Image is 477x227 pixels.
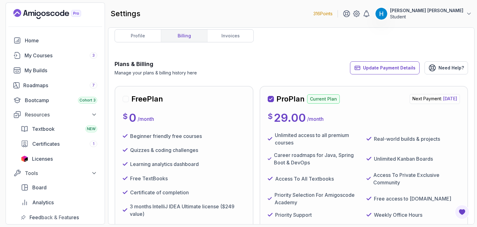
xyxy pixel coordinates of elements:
[268,111,273,121] p: $
[115,30,161,42] a: profile
[438,65,464,71] span: Need Help?
[161,30,207,42] a: billing
[32,199,54,206] span: Analytics
[130,189,189,196] p: Certificate of completion
[13,9,95,19] a: Landing page
[131,94,163,104] h2: Free Plan
[374,155,433,163] p: Unlimited Kanban Boards
[32,140,60,148] span: Certificates
[129,111,136,124] p: 0
[130,175,168,182] p: Free TextBooks
[115,60,197,69] h3: Plans & Billing
[425,61,468,74] a: Need Help?
[443,96,457,101] span: [DATE]
[17,181,101,194] a: board
[274,111,306,124] p: 29.00
[92,83,95,88] span: 7
[130,160,199,168] p: Learning analytics dashboard
[10,168,101,179] button: Tools
[313,11,333,17] p: 316 Points
[130,146,198,154] p: Quizzes & coding challenges
[17,123,101,135] a: textbook
[373,171,460,186] p: Access To Private Exclusive Community
[374,135,440,143] p: Real-world builds & projects
[363,65,416,71] span: Update Payment Details
[307,115,324,123] p: / month
[25,169,97,177] div: Tools
[123,111,128,121] p: $
[374,211,422,219] p: Weekly Office Hours
[25,52,97,59] div: My Courses
[115,70,197,76] p: Manage your plans & billing history here
[390,7,463,14] p: [PERSON_NAME] [PERSON_NAME]
[410,94,460,104] p: Next Payment:
[21,156,28,162] img: jetbrains icon
[455,205,470,220] button: Open Feedback Button
[207,30,253,42] a: invoices
[10,49,101,62] a: courses
[10,94,101,106] a: bootcamp
[93,141,94,146] span: 1
[374,195,451,202] p: Free access to [DOMAIN_NAME]
[307,94,340,104] p: Current Plan
[17,153,101,165] a: licenses
[32,155,53,163] span: Licenses
[10,79,101,92] a: roadmaps
[32,184,47,191] span: Board
[375,8,387,20] img: user profile image
[274,151,361,166] p: Career roadmaps for Java, Spring Boot & DevOps
[92,53,95,58] span: 3
[10,109,101,120] button: Resources
[79,98,96,103] span: Cohort 3
[350,61,420,74] button: Update Payment Details
[32,125,55,133] span: Textbook
[10,64,101,77] a: builds
[275,175,334,182] p: Access To All Textbooks
[25,37,97,44] div: Home
[17,138,101,150] a: certificates
[10,34,101,47] a: home
[275,131,361,146] p: Unlimited access to all premium courses
[111,9,140,19] h2: settings
[275,211,312,219] p: Priority Support
[138,115,154,123] p: / month
[23,82,97,89] div: Roadmaps
[275,191,361,206] p: Priority Selection For Amigoscode Academy
[25,97,97,104] div: Bootcamp
[30,214,79,221] span: Feedback & Features
[276,94,305,104] h2: Pro Plan
[17,211,101,224] a: feedback
[375,7,472,20] button: user profile image[PERSON_NAME] [PERSON_NAME]Student
[87,126,96,131] span: NEW
[25,67,97,74] div: My Builds
[25,111,97,118] div: Resources
[390,14,463,20] p: Student
[130,203,245,218] p: 3 months IntelliJ IDEA Ultimate license ($249 value)
[130,132,202,140] p: Beginner friendly free courses
[17,196,101,209] a: analytics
